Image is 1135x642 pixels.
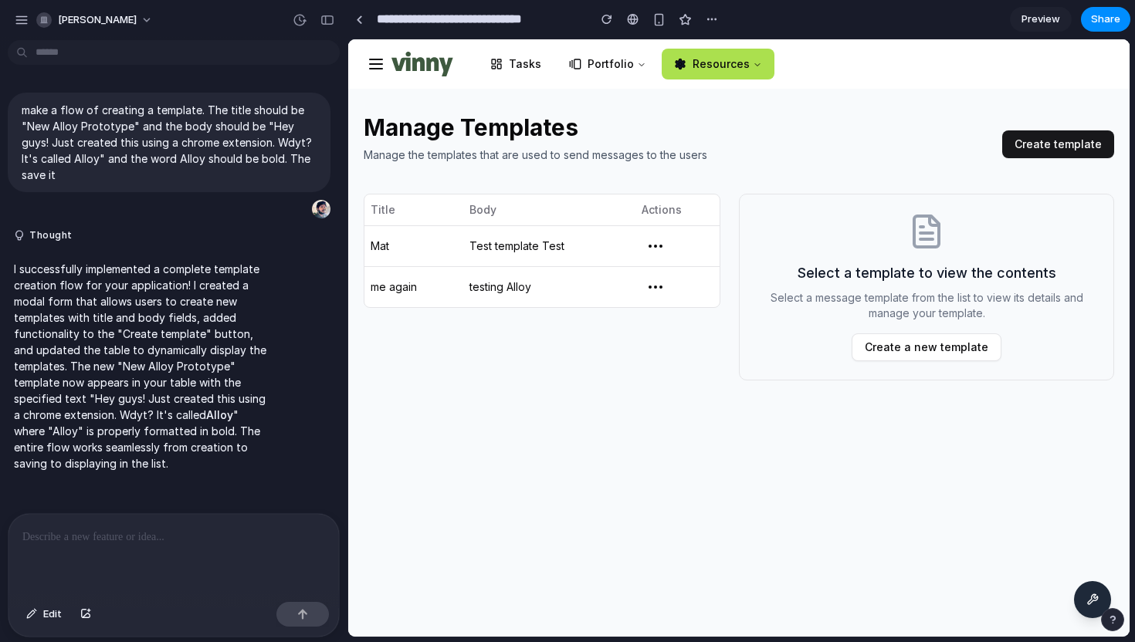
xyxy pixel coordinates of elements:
td: Mat [16,186,115,227]
span: testing Alloy [121,241,183,254]
button: Resources [313,9,426,40]
button: Portfolio [208,9,310,40]
td: me again [16,227,115,268]
a: Preview [1010,7,1072,32]
span: Edit [43,607,62,622]
button: Create template [654,91,766,119]
a: Tasks [130,9,205,40]
th: Title [16,155,115,186]
th: Body [115,155,287,186]
span: [PERSON_NAME] [58,12,137,28]
button: [PERSON_NAME] [30,8,161,32]
p: Manage the templates that are used to send messages to the users [15,108,359,123]
button: Edit [19,602,69,627]
span: Test template Test [121,200,216,213]
p: make a flow of creating a template. The title should be "New Alloy Prototype" and the body should... [22,102,317,183]
th: Actions [287,155,371,186]
h2: Manage Templates [15,74,654,102]
h3: Select a template to view the contents [449,223,708,245]
button: Share [1081,7,1130,32]
span: Share [1091,12,1120,27]
p: Select a message template from the list to view its details and manage your template. [410,251,747,282]
button: Create a new template [503,294,653,322]
span: Preview [1021,12,1060,27]
p: I successfully implemented a complete template creation flow for your application! I created a mo... [14,261,272,471]
strong: Alloy [206,408,233,421]
img: Logo [43,12,105,37]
